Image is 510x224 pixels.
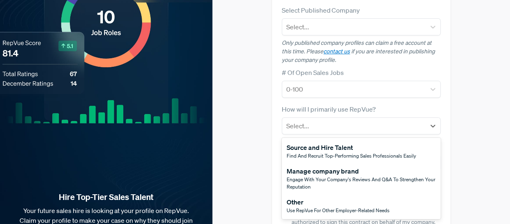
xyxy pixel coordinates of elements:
[287,207,390,214] span: Use RepVue for other employer-related needs
[13,192,199,202] strong: Hire Top-Tier Sales Talent
[287,176,435,190] span: Engage with your company's reviews and Q&A to strengthen your reputation
[287,166,436,176] div: Manage company brand
[287,143,416,152] div: Source and Hire Talent
[282,104,376,114] label: How will I primarily use RepVue?
[282,5,360,15] label: Select Published Company
[287,197,390,207] div: Other
[287,152,416,159] span: Find and recruit top-performing sales professionals easily
[323,48,350,55] a: contact us
[282,68,344,77] label: # Of Open Sales Jobs
[282,39,441,64] p: Only published company profiles can claim a free account at this time. Please if you are interest...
